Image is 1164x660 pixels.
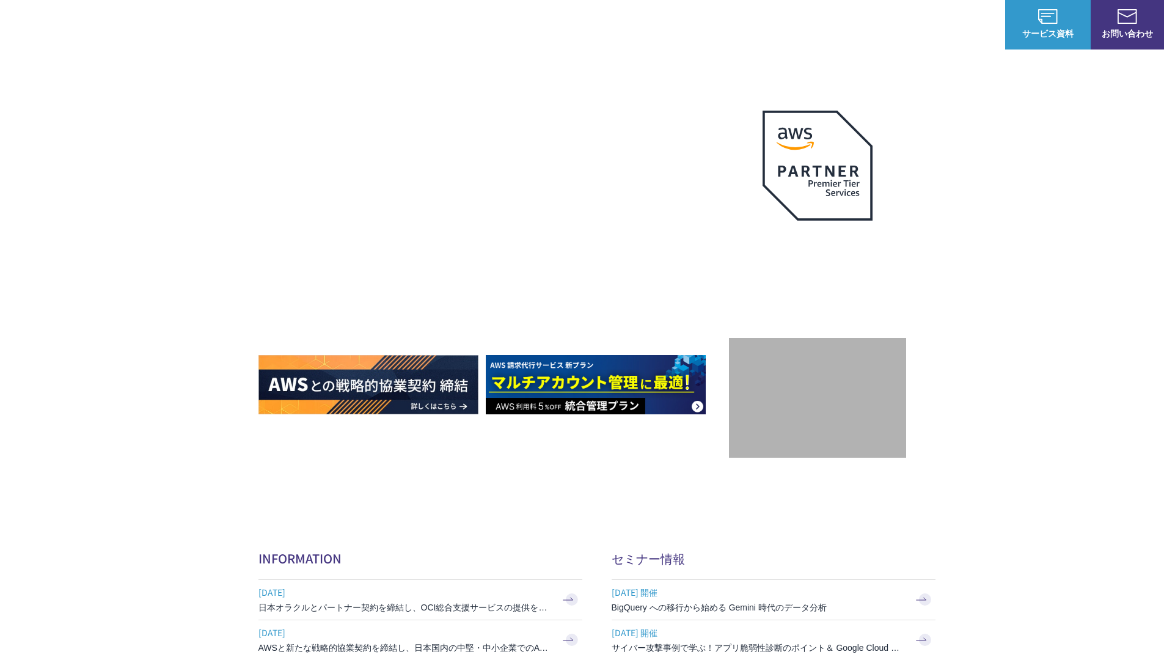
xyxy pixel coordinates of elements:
[141,12,229,37] span: NHN テコラス AWS総合支援サービス
[612,620,935,660] a: [DATE] 開催 サイバー攻撃事例で学ぶ！アプリ脆弱性診断のポイント＆ Google Cloud セキュリティ対策
[612,549,935,567] h2: セミナー情報
[748,235,887,282] p: 最上位プレミアティア サービスパートナー
[582,18,612,31] p: 強み
[612,580,935,620] a: [DATE] 開催 BigQuery への移行から始める Gemini 時代のデータ分析
[612,623,905,642] span: [DATE] 開催
[612,642,905,654] h3: サイバー攻撃事例で学ぶ！アプリ脆弱性診断のポイント＆ Google Cloud セキュリティ対策
[258,135,729,189] p: AWSの導入からコスト削減、 構成・運用の最適化からデータ活用まで 規模や業種業態を問わない マネージドサービスで
[258,642,552,654] h3: AWSと新たな戦略的協業契約を締結し、日本国内の中堅・中小企業でのAWS活用を加速
[707,18,805,31] p: 業種別ソリューション
[829,18,863,31] a: 導入事例
[258,620,582,660] a: [DATE] AWSと新たな戦略的協業契約を締結し、日本国内の中堅・中小企業でのAWS活用を加速
[1118,9,1137,24] img: お問い合わせ
[888,18,934,31] p: ナレッジ
[612,601,905,614] h3: BigQuery への移行から始める Gemini 時代のデータ分析
[959,18,993,31] a: ログイン
[486,355,706,414] img: AWS請求代行サービス 統合管理プラン
[763,111,873,221] img: AWSプレミアティアサービスパートナー
[258,623,552,642] span: [DATE]
[258,583,552,601] span: [DATE]
[1038,9,1058,24] img: AWS総合支援サービス C-Chorus サービス資料
[258,549,582,567] h2: INFORMATION
[612,583,905,601] span: [DATE] 開催
[258,580,582,620] a: [DATE] 日本オラクルとパートナー契約を締結し、OCI総合支援サービスの提供を開始
[803,235,831,253] em: AWS
[1005,27,1091,40] span: サービス資料
[258,601,552,614] h3: 日本オラクルとパートナー契約を締結し、OCI総合支援サービスの提供を開始
[258,355,478,414] img: AWSとの戦略的協業契約 締結
[1091,27,1164,40] span: お問い合わせ
[636,18,683,31] p: サービス
[18,10,229,39] a: AWS総合支援サービス C-Chorus NHN テコラスAWS総合支援サービス
[258,201,729,318] h1: AWS ジャーニーの 成功を実現
[753,356,882,446] img: 契約件数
